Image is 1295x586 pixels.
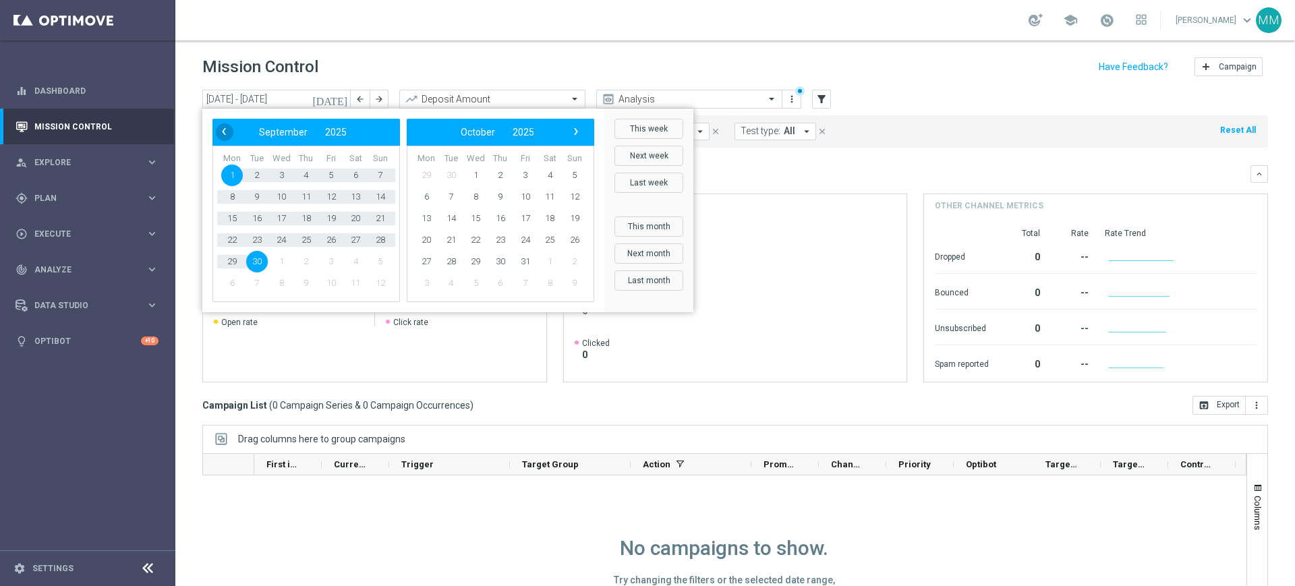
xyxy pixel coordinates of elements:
span: Plan [34,194,146,202]
button: Reset All [1219,123,1257,138]
button: Last week [614,173,683,193]
span: 3 [415,272,437,294]
span: 9 [246,186,268,208]
button: close [816,124,828,139]
i: arrow_back [355,94,365,104]
i: lightbulb [16,335,28,347]
span: 17 [270,208,292,229]
i: filter_alt [815,93,828,105]
span: 26 [320,229,342,251]
span: 15 [465,208,486,229]
div: MM [1256,7,1282,33]
button: [DATE] [310,90,351,110]
span: 10 [320,272,342,294]
button: person_search Explore keyboard_arrow_right [15,157,159,168]
span: Execute [34,230,146,238]
div: lightbulb Optibot +10 [15,336,159,347]
span: 23 [246,229,268,251]
th: weekday [245,153,270,165]
span: First in Range [266,459,299,469]
span: 9 [564,272,585,294]
th: weekday [562,153,587,165]
span: 8 [221,186,243,208]
span: 4 [440,272,462,294]
i: track_changes [16,264,28,276]
i: keyboard_arrow_right [146,156,159,169]
span: Open rate [221,317,258,328]
button: track_changes Analyze keyboard_arrow_right [15,264,159,275]
span: All [784,125,795,137]
button: keyboard_arrow_down [1250,165,1268,183]
i: settings [13,562,26,575]
div: Explore [16,156,146,169]
span: Targeted Customers [1045,459,1078,469]
span: 0 Campaign Series & 0 Campaign Occurrences [272,399,470,411]
span: 6 [345,165,366,186]
span: 30 [490,251,511,272]
div: Mission Control [15,121,159,132]
button: play_circle_outline Execute keyboard_arrow_right [15,229,159,239]
span: Promotions [764,459,796,469]
button: gps_fixed Plan keyboard_arrow_right [15,193,159,204]
multiple-options-button: Export to CSV [1192,399,1268,410]
th: weekday [488,153,513,165]
div: Rate [1056,228,1089,239]
button: This week [614,119,683,139]
span: October [461,127,495,138]
span: 17 [515,208,536,229]
span: 26 [564,229,585,251]
span: 9 [295,272,317,294]
span: 25 [295,229,317,251]
button: arrow_back [351,90,370,109]
div: Total [1005,228,1040,239]
span: 12 [320,186,342,208]
button: filter_alt [812,90,831,109]
span: 12 [564,186,585,208]
span: 1 [539,251,560,272]
i: close [817,127,827,136]
button: September [250,123,316,141]
span: 5 [465,272,486,294]
span: 8 [539,272,560,294]
span: 29 [465,251,486,272]
span: 29 [221,251,243,272]
th: weekday [294,153,319,165]
span: 15 [221,208,243,229]
span: 27 [345,229,366,251]
span: 8 [270,272,292,294]
button: Next week [614,146,683,166]
button: This month [614,216,683,237]
span: Targeted Response Rate [1113,459,1145,469]
span: 9 [490,186,511,208]
a: Mission Control [34,109,159,144]
div: +10 [141,336,159,345]
span: 11 [345,272,366,294]
th: weekday [318,153,343,165]
span: 7 [370,165,391,186]
i: keyboard_arrow_right [146,299,159,312]
button: 2025 [504,123,543,141]
span: 29 [415,165,437,186]
button: arrow_forward [370,90,388,109]
bs-daterangepicker-container: calendar [202,109,693,312]
i: keyboard_arrow_down [1255,169,1264,179]
a: [PERSON_NAME]keyboard_arrow_down [1174,10,1256,30]
button: more_vert [785,91,799,107]
i: preview [602,92,615,106]
span: 4 [345,251,366,272]
span: 4 [539,165,560,186]
span: 1 [465,165,486,186]
h1: Mission Control [202,57,318,77]
span: 7 [246,272,268,294]
i: equalizer [16,85,28,97]
i: trending_up [405,92,418,106]
button: more_vert [1246,396,1268,415]
span: 2 [295,251,317,272]
span: Analyze [34,266,146,274]
h1: No campaigns to show. [620,536,828,560]
div: Dashboard [16,73,159,109]
i: gps_fixed [16,192,28,204]
div: Execute [16,228,146,240]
